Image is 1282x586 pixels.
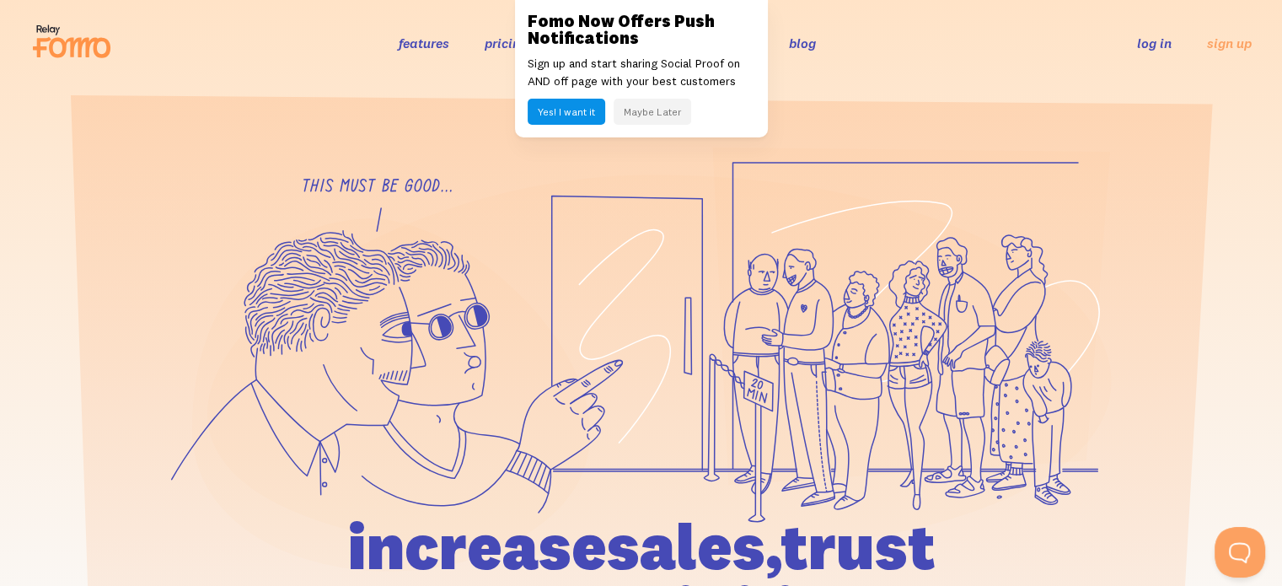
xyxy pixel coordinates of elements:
[528,13,755,46] h3: Fomo Now Offers Push Notifications
[528,99,605,125] button: Yes! I want it
[1207,35,1252,52] a: sign up
[614,99,691,125] button: Maybe Later
[399,35,449,51] a: features
[1137,35,1172,51] a: log in
[789,35,816,51] a: blog
[528,55,755,90] p: Sign up and start sharing Social Proof on AND off page with your best customers
[485,35,528,51] a: pricing
[1215,527,1265,578] iframe: Help Scout Beacon - Open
